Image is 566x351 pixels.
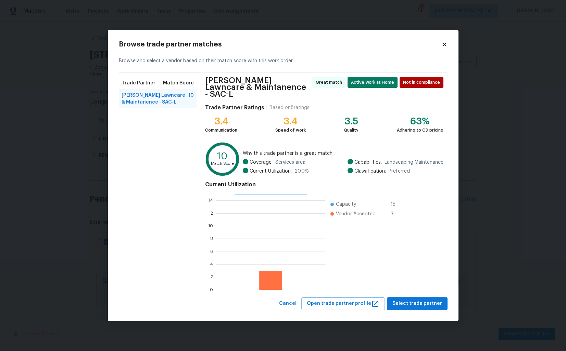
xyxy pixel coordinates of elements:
[276,297,299,310] button: Cancel
[250,168,292,175] span: Current Utilization:
[269,104,310,111] div: Based on 8 ratings
[122,80,155,86] span: Trade Partner
[391,211,402,217] span: 3
[336,211,376,217] span: Vendor Accepted
[316,79,345,86] span: Great match
[279,299,297,308] span: Cancel
[275,118,306,125] div: 3.4
[389,168,410,175] span: Preferred
[217,151,228,161] text: 10
[344,127,359,134] div: Quality
[210,262,213,266] text: 4
[403,79,443,86] span: Not in compliance
[301,297,385,310] button: Open trade partner profile
[385,159,443,166] span: Landscaping Maintenance
[351,79,397,86] span: Active Work at Home
[354,159,382,166] span: Capabilities:
[205,118,237,125] div: 3.4
[243,150,443,157] span: Why this trade partner is a great match:
[163,80,194,86] span: Match Score
[205,104,264,111] h4: Trade Partner Ratings
[205,127,237,134] div: Communication
[354,168,386,175] span: Classification:
[119,41,441,48] h2: Browse trade partner matches
[211,162,234,166] text: Match Score
[211,275,213,279] text: 2
[387,297,448,310] button: Select trade partner
[122,92,189,106] span: [PERSON_NAME] Lawncare & Maintanence - SAC-L
[188,92,194,106] span: 10
[397,118,443,125] div: 63%
[119,49,448,73] div: Browse and select a vendor based on their match score with this work order.
[344,118,359,125] div: 3.5
[275,127,306,134] div: Speed of work
[210,288,213,292] text: 0
[250,159,273,166] span: Coverage:
[336,201,356,208] span: Capacity
[397,127,443,134] div: Adhering to OD pricing
[391,201,402,208] span: 15
[210,237,213,241] text: 8
[209,211,213,215] text: 12
[208,224,213,228] text: 10
[209,199,213,203] text: 14
[294,168,309,175] span: 20.0 %
[307,299,379,308] span: Open trade partner profile
[264,104,269,111] div: |
[210,249,213,254] text: 6
[205,77,310,97] span: [PERSON_NAME] Lawncare & Maintanence - SAC-L
[205,181,443,188] h4: Current Utilization
[392,299,442,308] span: Select trade partner
[275,159,305,166] span: Services area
